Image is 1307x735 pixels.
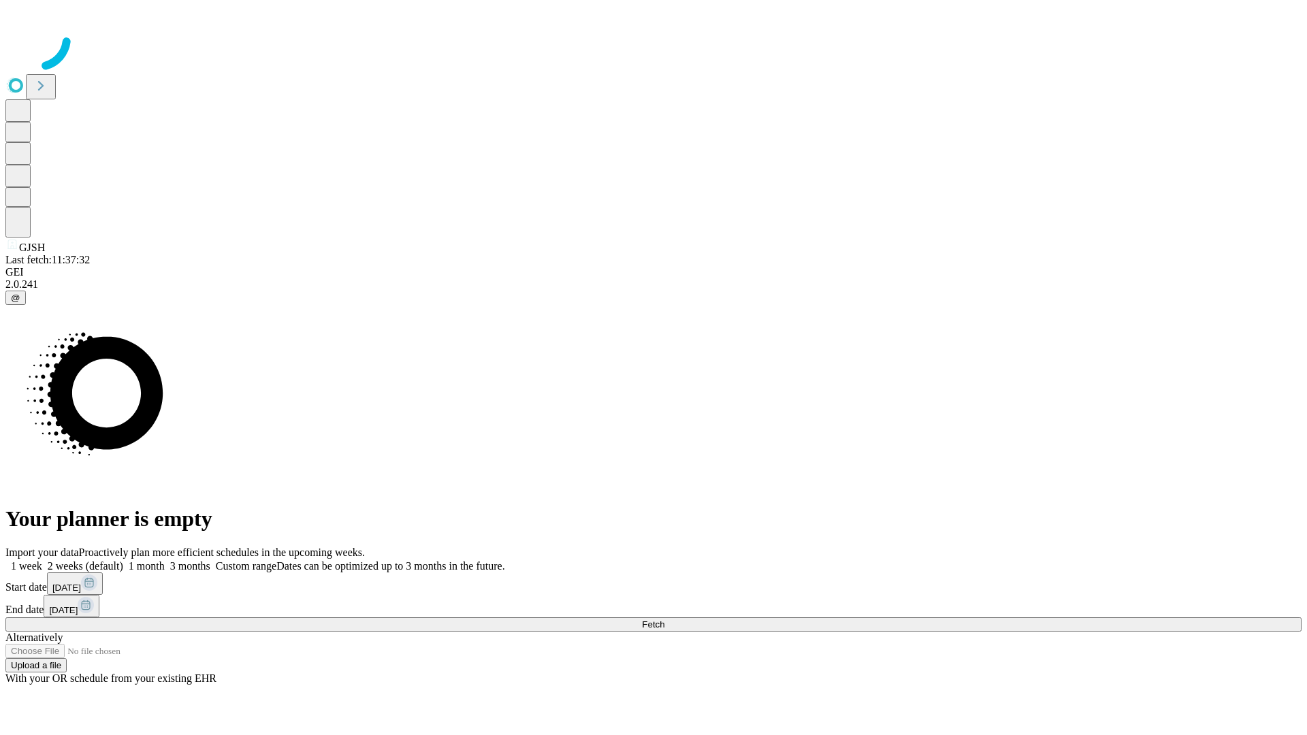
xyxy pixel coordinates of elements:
[48,560,123,572] span: 2 weeks (default)
[5,595,1302,617] div: End date
[79,546,365,558] span: Proactively plan more efficient schedules in the upcoming weeks.
[52,583,81,593] span: [DATE]
[5,266,1302,278] div: GEI
[5,572,1302,595] div: Start date
[5,254,90,265] span: Last fetch: 11:37:32
[5,672,216,684] span: With your OR schedule from your existing EHR
[216,560,276,572] span: Custom range
[5,291,26,305] button: @
[5,546,79,558] span: Import your data
[47,572,103,595] button: [DATE]
[5,632,63,643] span: Alternatively
[5,617,1302,632] button: Fetch
[19,242,45,253] span: GJSH
[11,293,20,303] span: @
[5,506,1302,532] h1: Your planner is empty
[11,560,42,572] span: 1 week
[44,595,99,617] button: [DATE]
[49,605,78,615] span: [DATE]
[642,619,664,630] span: Fetch
[5,658,67,672] button: Upload a file
[276,560,504,572] span: Dates can be optimized up to 3 months in the future.
[129,560,165,572] span: 1 month
[5,278,1302,291] div: 2.0.241
[170,560,210,572] span: 3 months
